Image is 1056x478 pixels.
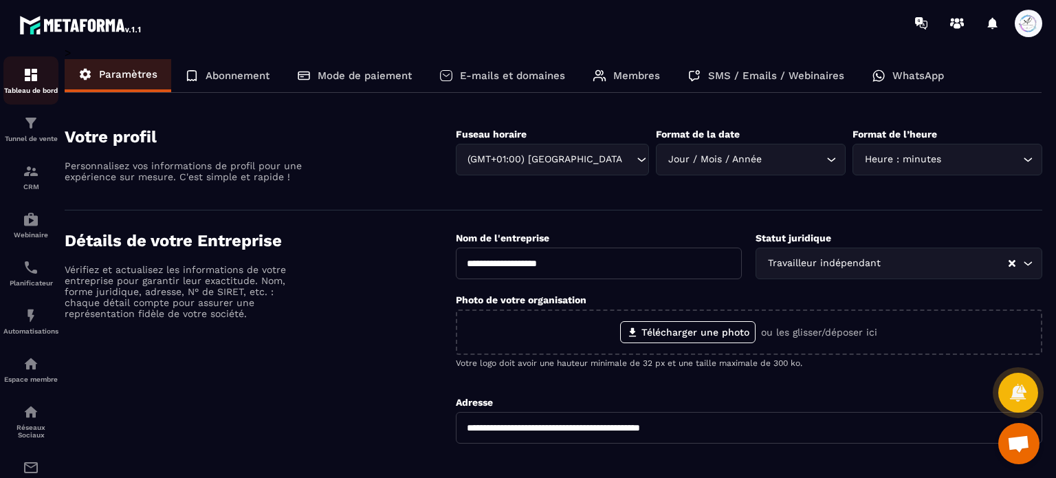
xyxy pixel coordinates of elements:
[456,232,549,243] label: Nom de l'entreprise
[23,259,39,276] img: scheduler
[456,397,493,408] label: Adresse
[3,231,58,239] p: Webinaire
[852,144,1042,175] div: Search for option
[23,67,39,83] img: formation
[465,152,624,167] span: (GMT+01:00) [GEOGRAPHIC_DATA]
[3,153,58,201] a: formationformationCRM
[3,201,58,249] a: automationsautomationsWebinaire
[665,152,764,167] span: Jour / Mois / Année
[3,105,58,153] a: formationformationTunnel de vente
[65,231,456,250] h4: Détails de votre Entreprise
[19,12,143,37] img: logo
[456,358,1042,368] p: Votre logo doit avoir une hauteur minimale de 32 px et une taille maximale de 300 ko.
[456,294,586,305] label: Photo de votre organisation
[23,307,39,324] img: automations
[1009,259,1015,269] button: Clear Selected
[23,459,39,476] img: email
[623,152,633,167] input: Search for option
[3,345,58,393] a: automationsautomationsEspace membre
[65,264,305,319] p: Vérifiez et actualisez les informations de votre entreprise pour garantir leur exactitude. Nom, f...
[456,129,527,140] label: Fuseau horaire
[620,321,756,343] label: Télécharger une photo
[206,69,269,82] p: Abonnement
[3,376,58,383] p: Espace membre
[852,129,937,140] label: Format de l’heure
[65,160,305,182] p: Personnalisez vos informations de profil pour une expérience sur mesure. C'est simple et rapide !
[613,69,660,82] p: Membres
[3,327,58,335] p: Automatisations
[3,424,58,439] p: Réseaux Sociaux
[3,183,58,191] p: CRM
[3,87,58,94] p: Tableau de bord
[944,152,1020,167] input: Search for option
[3,297,58,345] a: automationsautomationsAutomatisations
[998,423,1039,464] a: Ouvrir le chat
[99,68,157,80] p: Paramètres
[23,404,39,420] img: social-network
[65,127,456,146] h4: Votre profil
[3,56,58,105] a: formationformationTableau de bord
[3,393,58,449] a: social-networksocial-networkRéseaux Sociaux
[761,327,877,338] p: ou les glisser/déposer ici
[3,249,58,297] a: schedulerschedulerPlanificateur
[764,152,823,167] input: Search for option
[764,256,883,271] span: Travailleur indépendant
[23,115,39,131] img: formation
[708,69,844,82] p: SMS / Emails / Webinaires
[892,69,944,82] p: WhatsApp
[656,144,846,175] div: Search for option
[756,232,831,243] label: Statut juridique
[23,211,39,228] img: automations
[3,279,58,287] p: Planificateur
[460,69,565,82] p: E-mails et domaines
[23,356,39,372] img: automations
[23,163,39,180] img: formation
[656,129,740,140] label: Format de la date
[883,256,1007,271] input: Search for option
[318,69,412,82] p: Mode de paiement
[456,144,650,175] div: Search for option
[861,152,944,167] span: Heure : minutes
[3,135,58,142] p: Tunnel de vente
[756,248,1042,279] div: Search for option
